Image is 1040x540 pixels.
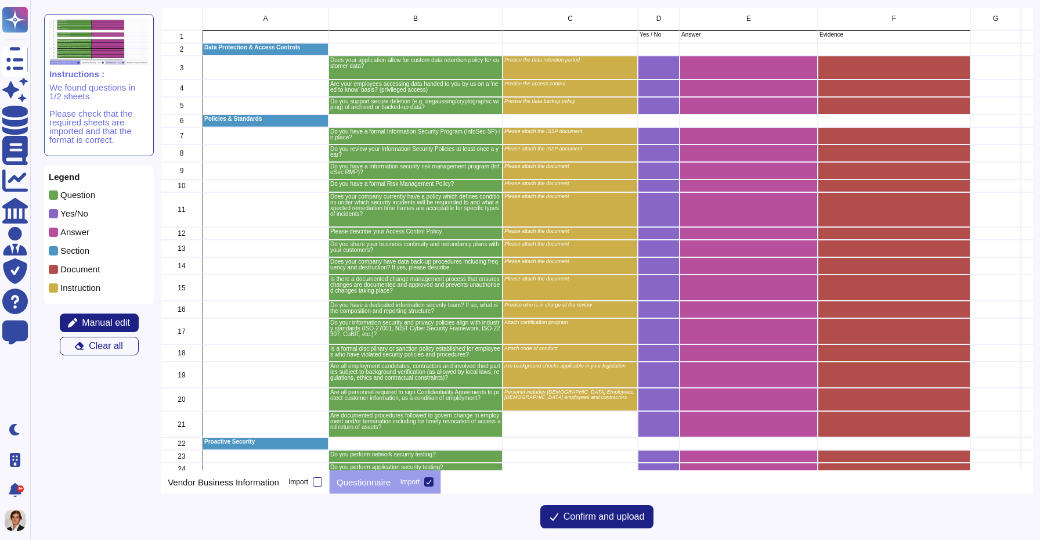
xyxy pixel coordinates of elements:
[564,512,645,521] span: Confirm and upload
[161,145,203,162] div: 8
[330,242,501,253] p: Do you share your business continuity and redundancy plans with your customers?
[5,510,26,531] img: user
[161,388,203,411] div: 20
[568,15,573,22] span: C
[504,229,636,234] p: Please attach the document
[161,411,203,437] div: 21
[60,228,89,236] p: Answer
[49,70,149,78] p: Instructions :
[330,303,501,314] p: Do you have a dedicated information security team? If so, what is the composition and reporting s...
[161,114,203,127] div: 6
[656,15,662,22] span: D
[330,452,501,458] p: Do you perform network security testing?
[681,32,816,38] p: Answer
[504,57,636,63] p: Precise the data retention period
[504,320,636,325] p: Attach certification program
[330,320,501,337] p: Do your information security and privacy policies align with industry standards (ISO-27001, NIST ...
[60,265,100,273] p: Document
[330,276,501,294] p: Is there a documented change management process that ensures changes are documented and approved ...
[504,276,636,282] p: Please attach the document
[504,181,636,186] p: Please attach the document
[330,390,501,401] p: Are all personnel required to sign Confidentiality Agreements to protect customer information, as...
[288,478,308,485] div: Import
[49,83,149,144] p: We found questions in 1/2 sheets. Please check that the required sheets are imported and that the...
[161,450,203,463] div: 23
[60,209,88,218] p: Yes/No
[17,485,24,492] div: 9+
[161,179,203,192] div: 10
[504,81,636,87] p: Precise the access control
[330,465,501,470] p: Do you perform application security testing?
[161,127,203,145] div: 7
[60,246,89,255] p: Section
[161,437,203,450] div: 22
[330,57,501,69] p: Does your application allow for custom data retention policy for customer data?
[504,129,636,134] p: Please attach the ISSP document
[263,15,268,22] span: A
[161,301,203,318] div: 16
[640,32,678,38] p: Yes / No
[168,478,279,487] p: Vendor Business Information
[330,129,501,141] p: Do you have a formal Information Security Program (InfoSec SP) in place?
[892,15,896,22] span: F
[504,303,636,308] p: Precise who is in charge of the review
[330,99,501,110] p: Do you support secure deletion (e.g. degaussing/cryptographic wiping) of archived or backed-up data?
[330,181,501,187] p: Do you have a formal Risk Management Policy?
[504,259,636,264] p: Please attach the document
[161,56,203,80] div: 3
[504,146,636,152] p: Please attach the ISSP document
[330,413,501,430] p: Are documented procedures followed to govern change in employment and/or termination including fo...
[504,242,636,247] p: Please attach the document
[746,15,751,22] span: E
[161,162,203,179] div: 9
[819,32,969,38] p: Evidence
[89,341,123,351] span: Clear all
[330,259,501,271] p: Does your company have data back-up procedures including frequency and destruction? If yes, pleas...
[400,478,420,485] div: Import
[204,439,327,445] p: Proactive Security
[330,194,501,217] p: Does your company currently have a policy which defines conditions under which security incidents...
[504,99,636,104] p: Precise the data backup policy
[204,116,327,122] p: Policies & Standards
[161,257,203,275] div: 14
[330,81,501,93] p: Are your employees accessing data handed to you by us on a 'need to know' basis? (privileged access)
[49,172,149,181] p: Legend
[504,363,636,369] p: Are background checks applicable in your legislation
[504,164,636,169] p: Please attach the document
[330,363,501,381] p: Are all employment candidates, contractors and involved third parties subject to background verif...
[161,80,203,97] div: 4
[330,346,501,358] p: Is a formal disciplinary or sanction policy established for employees who have violated security ...
[337,478,391,487] p: Questionnaire
[161,43,203,56] div: 2
[60,283,100,292] p: Instruction
[60,314,139,332] button: Manual edit
[2,507,34,533] button: user
[49,19,149,65] img: instruction
[540,505,654,528] button: Confirm and upload
[161,362,203,388] div: 19
[82,318,130,327] span: Manual edit
[330,146,501,158] p: Do you review your Information Security Policies at least once a year?
[161,344,203,362] div: 18
[504,346,636,351] p: Attach code of conduct
[504,390,636,400] p: Personel includes [DEMOGRAPHIC_DATA] Employees, [DEMOGRAPHIC_DATA] employees and contractors
[161,192,203,227] div: 11
[161,30,203,43] div: 1
[161,275,203,301] div: 15
[161,227,203,240] div: 12
[60,190,95,199] p: Question
[161,463,203,476] div: 24
[161,318,203,344] div: 17
[161,240,203,257] div: 13
[330,229,501,235] p: Please describe your Access Control Policy.
[330,164,501,175] p: Do you have a Information security risk management program (InfoSec RMP)?
[204,45,327,51] p: Data Protection & Access Controls
[413,15,418,22] span: B
[161,97,203,114] div: 5
[993,15,998,22] span: G
[161,7,1033,470] div: grid
[60,337,139,355] button: Clear all
[504,194,636,199] p: Please attach the document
